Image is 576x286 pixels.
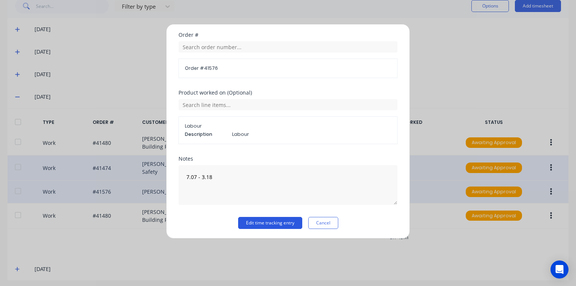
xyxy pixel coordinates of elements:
div: Notes [178,156,397,161]
input: Search line items... [178,99,397,110]
button: Cancel [308,217,338,229]
div: Open Intercom Messenger [550,260,568,278]
div: Order # [178,32,397,38]
input: Search order number... [178,41,397,53]
span: Order # 41576 [185,65,391,72]
span: Labour [232,131,391,138]
span: Description [185,131,226,138]
textarea: 7.07 - 3.18 [178,165,397,205]
span: Labour [185,123,391,129]
div: Product worked on (Optional) [178,90,397,95]
button: Edit time tracking entry [238,217,302,229]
